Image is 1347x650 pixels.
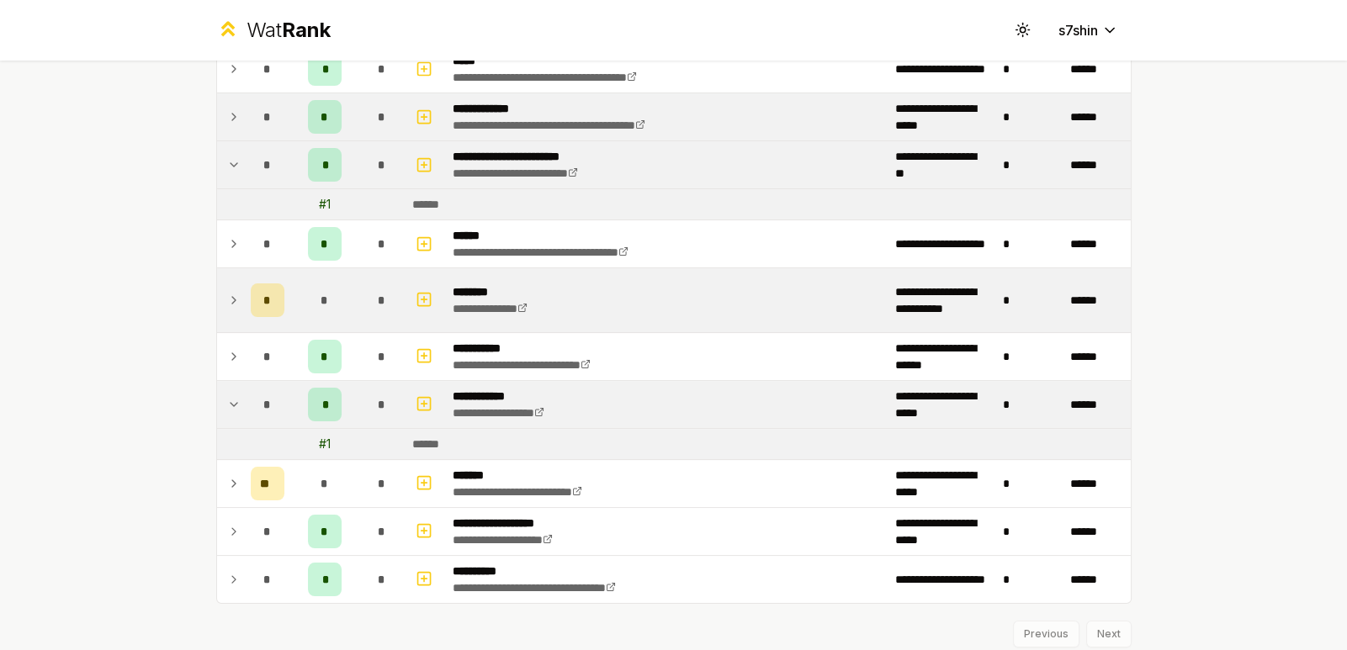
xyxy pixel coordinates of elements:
button: s7shin [1045,15,1132,45]
a: WatRank [216,17,331,44]
div: Wat [247,17,331,44]
div: # 1 [319,196,331,213]
div: # 1 [319,436,331,452]
span: Rank [282,18,331,42]
span: s7shin [1058,20,1098,40]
